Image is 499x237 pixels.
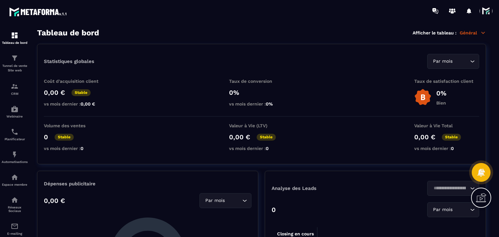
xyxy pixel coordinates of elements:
[414,133,435,141] p: 0,00 €
[2,160,28,164] p: Automatisations
[414,146,479,151] p: vs mois dernier :
[37,28,99,37] h3: Tableau de bord
[44,197,65,205] p: 0,00 €
[11,105,19,113] img: automations
[2,27,28,49] a: formationformationTableau de bord
[277,231,314,237] tspan: Closing en cours
[2,92,28,95] p: CRM
[9,6,68,18] img: logo
[11,173,19,181] img: automations
[2,137,28,141] p: Planificateur
[44,79,109,84] p: Coût d'acquisition client
[2,100,28,123] a: automationsautomationsWebinaire
[436,89,446,97] p: 0%
[55,134,74,141] p: Stable
[44,89,65,96] p: 0,00 €
[11,196,19,204] img: social-network
[442,134,461,141] p: Stable
[2,123,28,146] a: schedulerschedulerPlanificateur
[11,128,19,136] img: scheduler
[2,41,28,44] p: Tableau de bord
[2,115,28,118] p: Webinaire
[2,206,28,213] p: Réseaux Sociaux
[454,58,468,65] input: Search for option
[414,123,479,128] p: Valeur à Vie Total
[431,58,454,65] span: Par mois
[2,49,28,78] a: formationformationTunnel de vente Site web
[2,183,28,186] p: Espace membre
[44,123,109,128] p: Volume des ventes
[11,222,19,230] img: email
[11,31,19,39] img: formation
[460,30,486,36] p: Général
[229,133,250,141] p: 0,00 €
[427,202,479,217] div: Search for option
[451,146,454,151] span: 0
[266,101,273,106] span: 0%
[44,101,109,106] p: vs mois dernier :
[2,64,28,73] p: Tunnel de vente Site web
[431,185,468,192] input: Search for option
[2,78,28,100] a: formationformationCRM
[229,146,294,151] p: vs mois dernier :
[2,232,28,235] p: E-mailing
[414,89,431,106] img: b-badge-o.b3b20ee6.svg
[229,79,294,84] p: Taux de conversion
[199,193,251,208] div: Search for option
[414,79,479,84] p: Taux de satisfaction client
[2,146,28,168] a: automationsautomationsAutomatisations
[226,197,241,204] input: Search for option
[2,191,28,218] a: social-networksocial-networkRéseaux Sociaux
[81,101,95,106] span: 0,00 €
[11,151,19,158] img: automations
[229,123,294,128] p: Valeur à Vie (LTV)
[44,146,109,151] p: vs mois dernier :
[431,206,454,213] span: Par mois
[44,181,251,187] p: Dépenses publicitaire
[272,185,376,191] p: Analyse des Leads
[436,100,446,106] p: Bien
[454,206,468,213] input: Search for option
[44,58,94,64] p: Statistiques globales
[266,146,269,151] span: 0
[229,89,294,96] p: 0%
[2,168,28,191] a: automationsautomationsEspace membre
[44,133,48,141] p: 0
[11,82,19,90] img: formation
[427,54,479,69] div: Search for option
[229,101,294,106] p: vs mois dernier :
[204,197,226,204] span: Par mois
[71,89,91,96] p: Stable
[81,146,83,151] span: 0
[427,181,479,196] div: Search for option
[413,30,456,35] p: Afficher le tableau :
[257,134,276,141] p: Stable
[11,54,19,62] img: formation
[272,206,276,214] p: 0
